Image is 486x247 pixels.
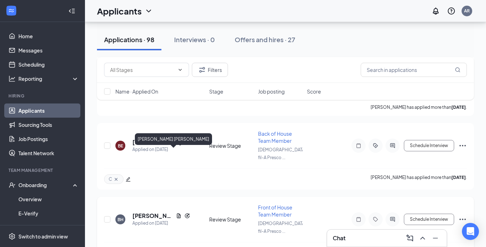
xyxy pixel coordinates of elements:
h3: Chat [333,234,345,242]
h1: Applicants [97,5,142,17]
svg: Ellipses [458,215,467,224]
a: Sourcing Tools [18,118,79,132]
span: [DEMOGRAPHIC_DATA]-fil-A Presco ... [258,221,308,234]
div: Switch to admin view [18,233,68,240]
svg: QuestionInfo [447,7,456,15]
svg: ChevronDown [177,67,183,73]
div: BH [118,217,124,223]
div: Team Management [8,167,78,173]
div: Review Stage [209,142,254,149]
span: C [109,176,112,182]
svg: ActiveChat [388,217,397,222]
span: Back of House Team Member [258,130,292,144]
button: ComposeMessage [404,232,416,244]
svg: Ellipses [458,141,467,150]
svg: Tag [371,217,380,222]
a: Job Postings [18,132,79,146]
button: Schedule Interview [404,214,454,225]
div: Applied on [DATE] [132,220,190,227]
div: Applied on [DATE] [132,146,190,153]
a: Talent Network [18,146,79,160]
b: [DATE] [451,175,466,180]
span: Score [307,88,321,95]
svg: ComposeMessage [406,234,414,242]
svg: WorkstreamLogo [8,7,15,14]
a: E-Verify [18,206,79,220]
svg: ChevronDown [144,7,153,15]
a: Applicants [18,103,79,118]
span: [DEMOGRAPHIC_DATA]-fil-A Presco ... [258,147,308,160]
svg: Settings [8,233,16,240]
h5: [PERSON_NAME] [PERSON_NAME] [132,212,173,220]
button: Filter Filters [192,63,228,77]
a: Onboarding Documents [18,220,79,235]
div: BE [118,143,123,149]
svg: Cross [113,176,119,182]
p: [PERSON_NAME] has applied more than . [371,174,467,184]
span: Name · Applied On [115,88,158,95]
a: Home [18,29,79,43]
svg: Analysis [8,75,16,82]
button: Schedule Interview [404,140,454,151]
div: Interviews · 0 [174,35,215,44]
span: Stage [209,88,223,95]
div: [PERSON_NAME] [PERSON_NAME] [135,133,212,145]
input: Search in applications [361,63,467,77]
span: Front of House Team Member [258,204,292,218]
div: Reporting [18,75,79,82]
div: Open Intercom Messenger [462,223,479,240]
svg: Note [354,217,363,222]
div: Onboarding [18,181,73,189]
svg: Note [354,143,363,148]
button: Minimize [430,232,441,244]
div: Offers and hires · 27 [235,35,295,44]
span: edit [126,177,131,182]
b: [DATE] [451,105,466,110]
svg: MagnifyingGlass [455,67,461,73]
svg: UserCheck [8,181,16,189]
svg: ActiveTag [371,143,380,148]
div: Hiring [8,93,78,99]
button: ChevronUp [417,232,428,244]
p: [PERSON_NAME] has applied more than . [371,104,467,110]
input: All Stages [110,66,175,74]
h5: [PERSON_NAME] [132,138,182,146]
svg: Document [176,213,182,219]
div: Applications · 98 [104,35,154,44]
svg: Collapse [68,7,75,15]
div: AR [464,8,470,14]
a: Overview [18,192,79,206]
a: Messages [18,43,79,57]
svg: Reapply [184,213,190,219]
svg: Filter [198,66,206,74]
svg: Notifications [431,7,440,15]
a: Scheduling [18,57,79,72]
div: Review Stage [209,216,254,223]
svg: Minimize [431,234,440,242]
svg: ActiveChat [388,143,397,148]
svg: ChevronUp [418,234,427,242]
span: Job posting [258,88,285,95]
